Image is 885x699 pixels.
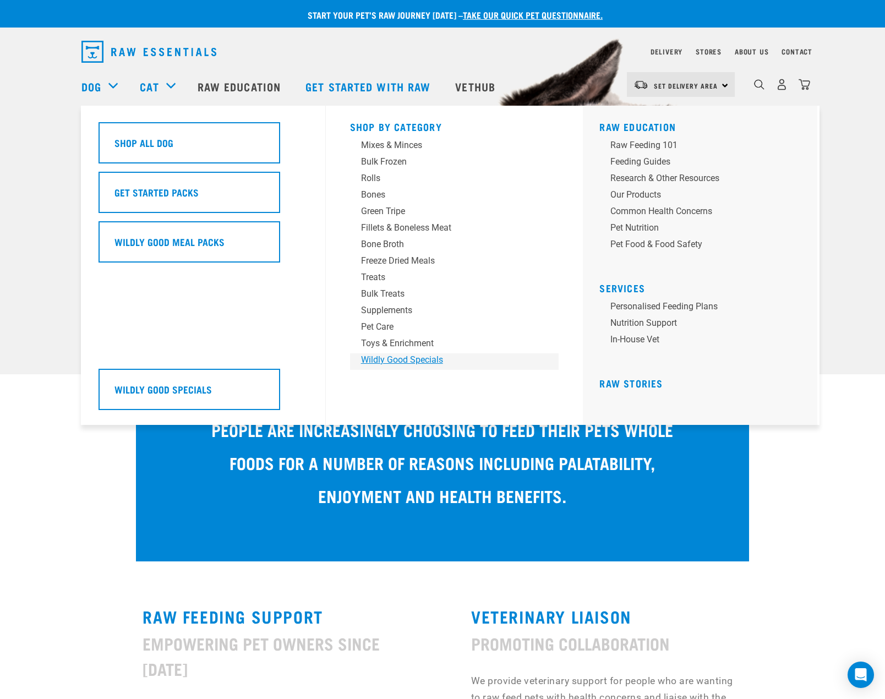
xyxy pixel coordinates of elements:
a: Research & Other Resources [599,172,808,188]
div: Wildly Good Specials [361,353,533,367]
div: Raw Feeding 101 [610,139,782,152]
a: Nutrition Support [599,316,808,333]
a: take our quick pet questionnaire. [463,12,603,17]
div: Research & Other Resources [610,172,782,185]
a: Wildly Good Specials [99,369,308,418]
div: Open Intercom Messenger [848,662,874,688]
h4: PROMOTING COLLABORATION [471,631,742,656]
a: Get started with Raw [294,64,444,108]
div: Pet Nutrition [610,221,782,234]
a: Bulk Treats [350,287,559,304]
a: Wildly Good Specials [350,353,559,370]
a: Bulk Frozen [350,155,559,172]
a: Green Tripe [350,205,559,221]
h5: Shop All Dog [114,135,173,150]
div: Bulk Frozen [361,155,533,168]
div: Our Products [610,188,782,201]
a: Pet Food & Food Safety [599,238,808,254]
a: Raw Education [187,64,294,108]
h3: RAW FEEDING SUPPORT [143,607,414,625]
a: Common Health Concerns [599,205,808,221]
div: Rolls [361,172,533,185]
span: Set Delivery Area [654,84,718,88]
div: Fillets & Boneless Meat [361,221,533,234]
a: Contact [782,50,812,53]
a: Stores [696,50,722,53]
div: Freeze Dried Meals [361,254,533,267]
h4: EMPOWERING PET OWNERS SINCE [DATE] [143,631,414,681]
nav: dropdown navigation [73,36,812,67]
a: Supplements [350,304,559,320]
a: Feeding Guides [599,155,808,172]
img: home-icon@2x.png [799,79,810,90]
a: Freeze Dried Meals [350,254,559,271]
div: Pet Food & Food Safety [610,238,782,251]
h3: VETERINARY LIAISON [471,607,742,625]
a: Cat [140,78,159,95]
p: People are increasingly choosing to feed their pets whole foods for a number of reasons including... [202,413,682,512]
a: Personalised Feeding Plans [599,300,808,316]
h5: Wildly Good Meal Packs [114,234,225,249]
div: Toys & Enrichment [361,337,533,350]
a: Get Started Packs [99,172,308,221]
a: Toys & Enrichment [350,337,559,353]
a: Mixes & Minces [350,139,559,155]
a: Delivery [651,50,682,53]
a: Wildly Good Meal Packs [99,221,308,271]
a: Vethub [444,64,509,108]
h5: Services [599,282,808,291]
a: Fillets & Boneless Meat [350,221,559,238]
a: Pet Nutrition [599,221,808,238]
h5: Shop By Category [350,121,559,130]
a: Raw Stories [599,380,663,386]
div: Bones [361,188,533,201]
img: Raw Essentials Logo [81,41,216,63]
div: Mixes & Minces [361,139,533,152]
div: Feeding Guides [610,155,782,168]
img: user.png [776,79,788,90]
a: Bone Broth [350,238,559,254]
a: In-house vet [599,333,808,349]
div: Bone Broth [361,238,533,251]
a: Shop All Dog [99,122,308,172]
h5: Wildly Good Specials [114,382,212,396]
img: van-moving.png [633,80,648,90]
a: Pet Care [350,320,559,337]
a: About Us [735,50,768,53]
a: Treats [350,271,559,287]
a: Dog [81,78,101,95]
a: Raw Feeding 101 [599,139,808,155]
div: Pet Care [361,320,533,334]
div: Supplements [361,304,533,317]
a: Bones [350,188,559,205]
div: Green Tripe [361,205,533,218]
a: Rolls [350,172,559,188]
div: Common Health Concerns [610,205,782,218]
h5: Get Started Packs [114,185,199,199]
img: home-icon-1@2x.png [754,79,764,90]
a: Our Products [599,188,808,205]
div: Treats [361,271,533,284]
div: Bulk Treats [361,287,533,301]
a: Raw Education [599,124,676,129]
